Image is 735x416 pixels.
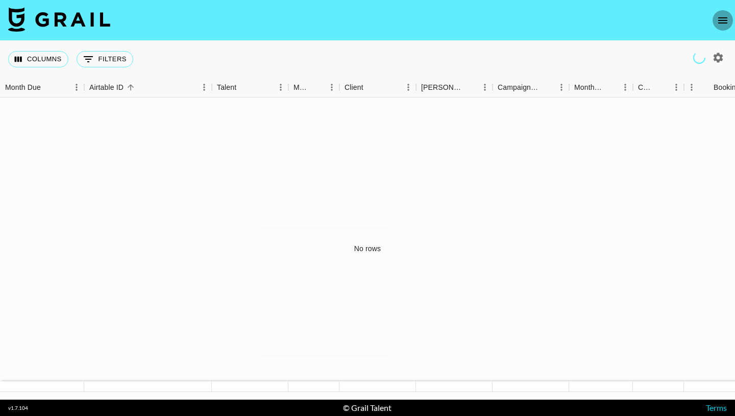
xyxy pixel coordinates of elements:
button: Sort [463,80,477,94]
div: v 1.7.104 [8,405,28,411]
button: Menu [197,80,212,95]
div: Airtable ID [84,78,212,97]
div: Manager [293,78,310,97]
button: Sort [310,80,324,94]
button: Sort [124,80,138,94]
div: Currency [633,78,684,97]
a: Terms [706,403,727,412]
button: Sort [603,80,618,94]
div: Campaign (Type) [498,78,540,97]
div: © Grail Talent [343,403,391,413]
div: Talent [217,78,236,97]
div: Month Due [5,78,41,97]
button: Sort [236,80,251,94]
div: Client [339,78,416,97]
div: Talent [212,78,288,97]
button: Select columns [8,51,68,67]
button: Sort [654,80,669,94]
button: Menu [69,80,84,95]
div: Airtable ID [89,78,124,97]
button: Menu [477,80,493,95]
button: Show filters [77,51,133,67]
button: Sort [699,80,714,94]
button: Sort [363,80,378,94]
button: Menu [669,80,684,95]
div: Currency [638,78,654,97]
span: Refreshing managers, users, talent, clients, campaigns... [693,52,705,64]
div: Campaign (Type) [493,78,569,97]
div: Month Due [574,78,603,97]
button: Sort [41,80,55,94]
button: Menu [618,80,633,95]
button: Menu [554,80,569,95]
button: Menu [684,80,699,95]
button: Sort [540,80,554,94]
div: Booker [416,78,493,97]
div: Month Due [569,78,633,97]
div: Manager [288,78,339,97]
button: Menu [324,80,339,95]
button: Menu [273,80,288,95]
img: Grail Talent [8,7,110,32]
div: [PERSON_NAME] [421,78,463,97]
button: Menu [401,80,416,95]
div: Client [345,78,363,97]
button: open drawer [713,10,733,31]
